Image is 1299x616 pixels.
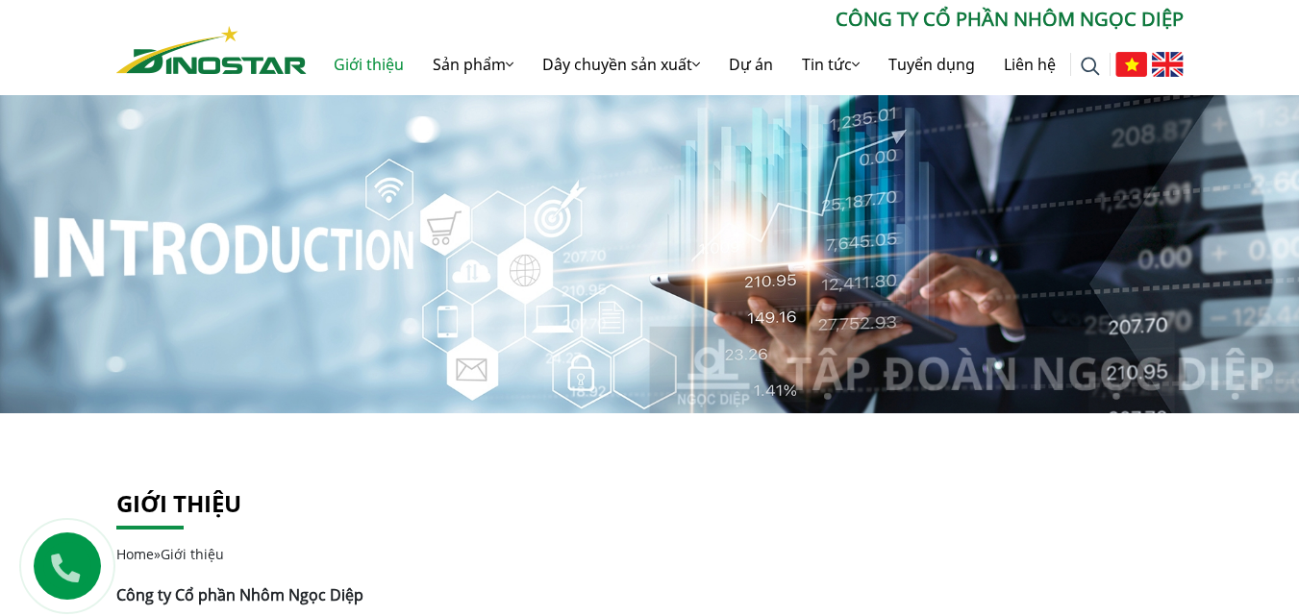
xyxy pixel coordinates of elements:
[1115,52,1147,77] img: Tiếng Việt
[989,34,1070,95] a: Liên hệ
[1081,57,1100,76] img: search
[418,34,528,95] a: Sản phẩm
[116,545,224,563] span: »
[116,545,154,563] a: Home
[116,26,307,74] img: Nhôm Dinostar
[528,34,714,95] a: Dây chuyền sản xuất
[787,34,874,95] a: Tin tức
[1152,52,1184,77] img: English
[116,487,241,519] a: Giới thiệu
[161,545,224,563] span: Giới thiệu
[319,34,418,95] a: Giới thiệu
[116,584,363,605] strong: Công ty Cổ phần Nhôm Ngọc Diệp
[714,34,787,95] a: Dự án
[874,34,989,95] a: Tuyển dụng
[307,5,1184,34] p: CÔNG TY CỔ PHẦN NHÔM NGỌC DIỆP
